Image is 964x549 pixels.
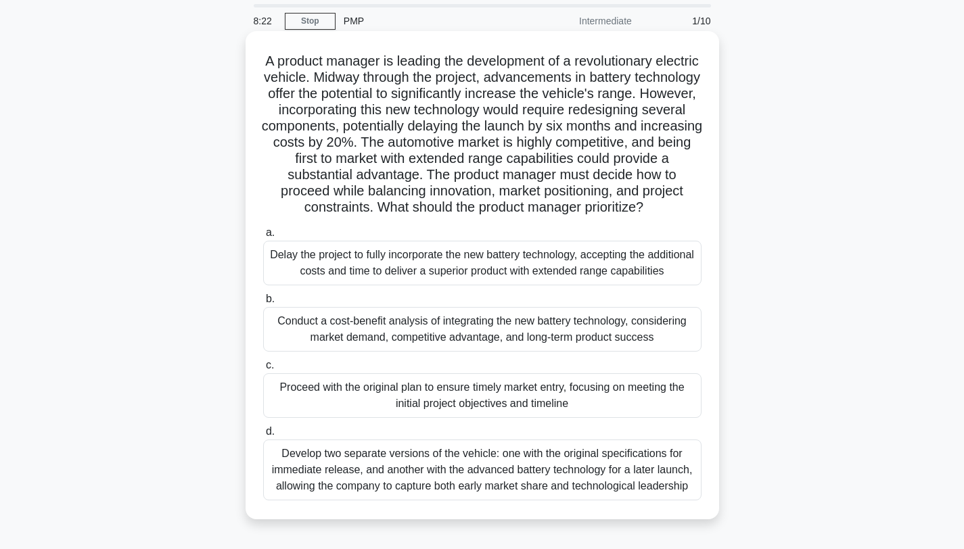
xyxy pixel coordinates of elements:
span: b. [266,293,275,304]
div: Conduct a cost-benefit analysis of integrating the new battery technology, considering market dem... [263,307,702,352]
div: 1/10 [640,7,719,34]
div: Develop two separate versions of the vehicle: one with the original specifications for immediate ... [263,439,702,500]
div: PMP [336,7,522,34]
span: d. [266,425,275,437]
span: a. [266,226,275,238]
span: c. [266,359,274,371]
div: Proceed with the original plan to ensure timely market entry, focusing on meeting the initial pro... [263,373,702,418]
h5: A product manager is leading the development of a revolutionary electric vehicle. Midway through ... [262,53,703,216]
div: 8:22 [246,7,285,34]
div: Intermediate [522,7,640,34]
div: Delay the project to fully incorporate the new battery technology, accepting the additional costs... [263,241,702,285]
a: Stop [285,13,336,30]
